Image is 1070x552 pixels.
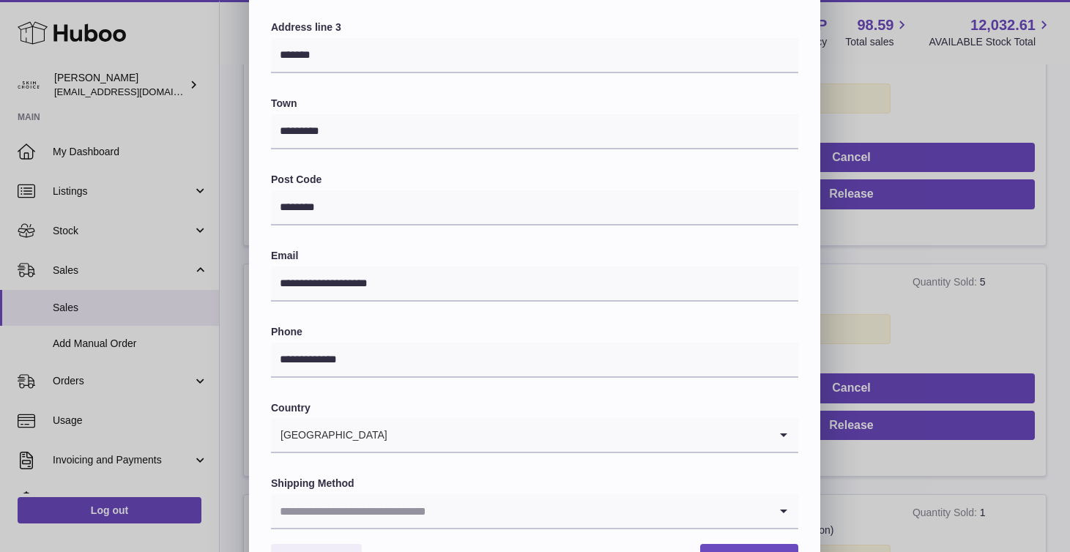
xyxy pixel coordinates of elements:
input: Search for option [271,494,769,528]
label: Address line 3 [271,20,798,34]
label: Town [271,97,798,111]
label: Country [271,401,798,415]
label: Phone [271,325,798,339]
label: Shipping Method [271,477,798,491]
div: Search for option [271,494,798,529]
span: [GEOGRAPHIC_DATA] [271,418,388,452]
div: Search for option [271,418,798,453]
label: Email [271,249,798,263]
input: Search for option [388,418,769,452]
label: Post Code [271,173,798,187]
